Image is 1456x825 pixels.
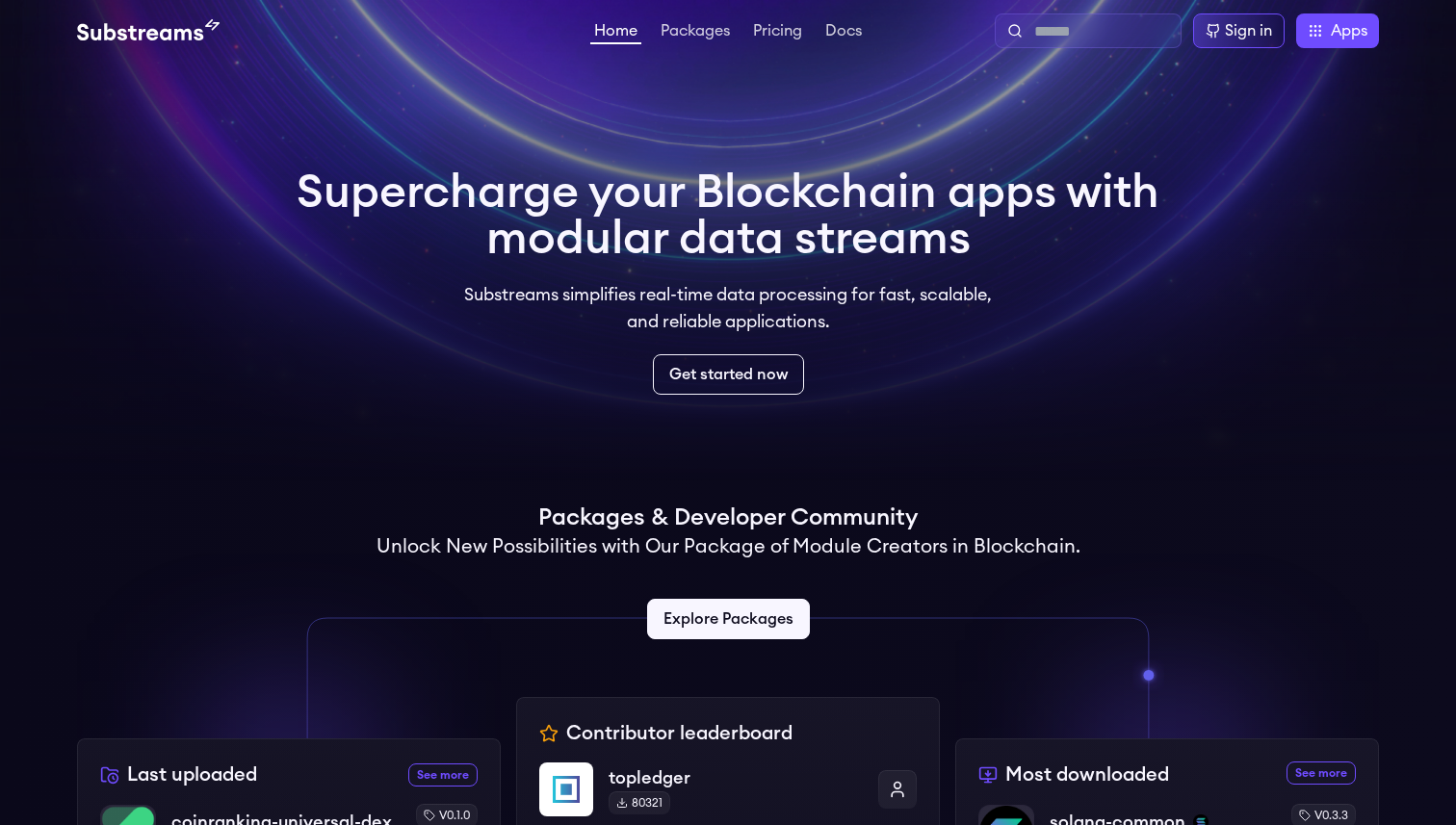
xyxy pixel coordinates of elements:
[1193,13,1285,48] a: Sign in
[653,354,804,395] a: Get started now
[657,23,734,42] a: Packages
[297,169,1159,262] h1: Supercharge your Blockchain apps with modular data streams
[647,599,810,639] a: Explore Packages
[77,19,220,42] img: Substream's logo
[590,23,641,44] a: Home
[408,763,478,786] a: See more recently uploaded packages
[609,764,863,791] p: topledger
[377,533,1080,560] h2: Unlock New Possibilities with Our Package of Module Creators in Blockchain.
[609,791,670,814] div: 80321
[821,23,866,42] a: Docs
[1331,19,1367,42] span: Apps
[1225,19,1272,42] div: Sign in
[1287,761,1356,785] a: See more most downloaded packages
[749,23,806,42] a: Pricing
[451,281,1005,335] p: Substreams simplifies real-time data processing for fast, scalable, and reliable applications.
[538,503,918,533] h1: Packages & Developer Community
[539,762,593,816] img: topledger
